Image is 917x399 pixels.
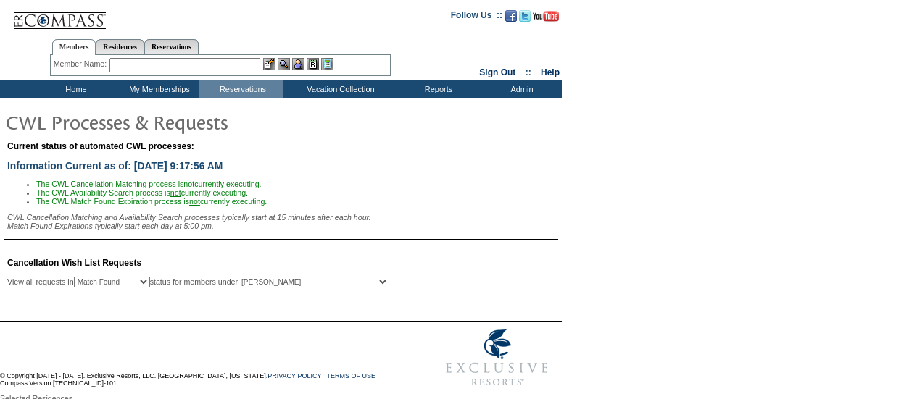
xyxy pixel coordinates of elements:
div: CWL Cancellation Matching and Availability Search processes typically start at 15 minutes after e... [7,213,558,230]
td: Reservations [199,80,283,98]
img: Follow us on Twitter [519,10,531,22]
u: not [189,197,200,206]
img: b_edit.gif [263,58,275,70]
a: Reservations [144,39,199,54]
a: Residences [96,39,144,54]
img: Impersonate [292,58,304,70]
td: Follow Us :: [451,9,502,26]
span: :: [526,67,531,77]
td: Admin [478,80,562,98]
a: Follow us on Twitter [519,14,531,23]
span: The CWL Cancellation Matching process is currently executing. [36,180,262,188]
img: Become our fan on Facebook [505,10,517,22]
td: Vacation Collection [283,80,395,98]
span: The CWL Match Found Expiration process is currently executing. [36,197,267,206]
span: Current status of automated CWL processes: [7,141,194,151]
a: Sign Out [479,67,515,77]
a: TERMS OF USE [327,372,376,379]
a: Members [52,39,96,55]
td: Home [33,80,116,98]
img: Exclusive Resorts [432,322,562,394]
span: Cancellation Wish List Requests [7,258,141,268]
img: Reservations [307,58,319,70]
img: View [278,58,290,70]
u: not [183,180,194,188]
a: PRIVACY POLICY [267,372,321,379]
a: Become our fan on Facebook [505,14,517,23]
div: View all requests in status for members under [7,277,389,287]
u: not [170,188,181,197]
span: Information Current as of: [DATE] 9:17:56 AM [7,160,223,172]
div: Member Name: [54,58,109,70]
span: The CWL Availability Search process is currently executing. [36,188,248,197]
a: Help [541,67,560,77]
td: Reports [395,80,478,98]
td: My Memberships [116,80,199,98]
img: Subscribe to our YouTube Channel [533,11,559,22]
a: Subscribe to our YouTube Channel [533,14,559,23]
img: b_calculator.gif [321,58,333,70]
